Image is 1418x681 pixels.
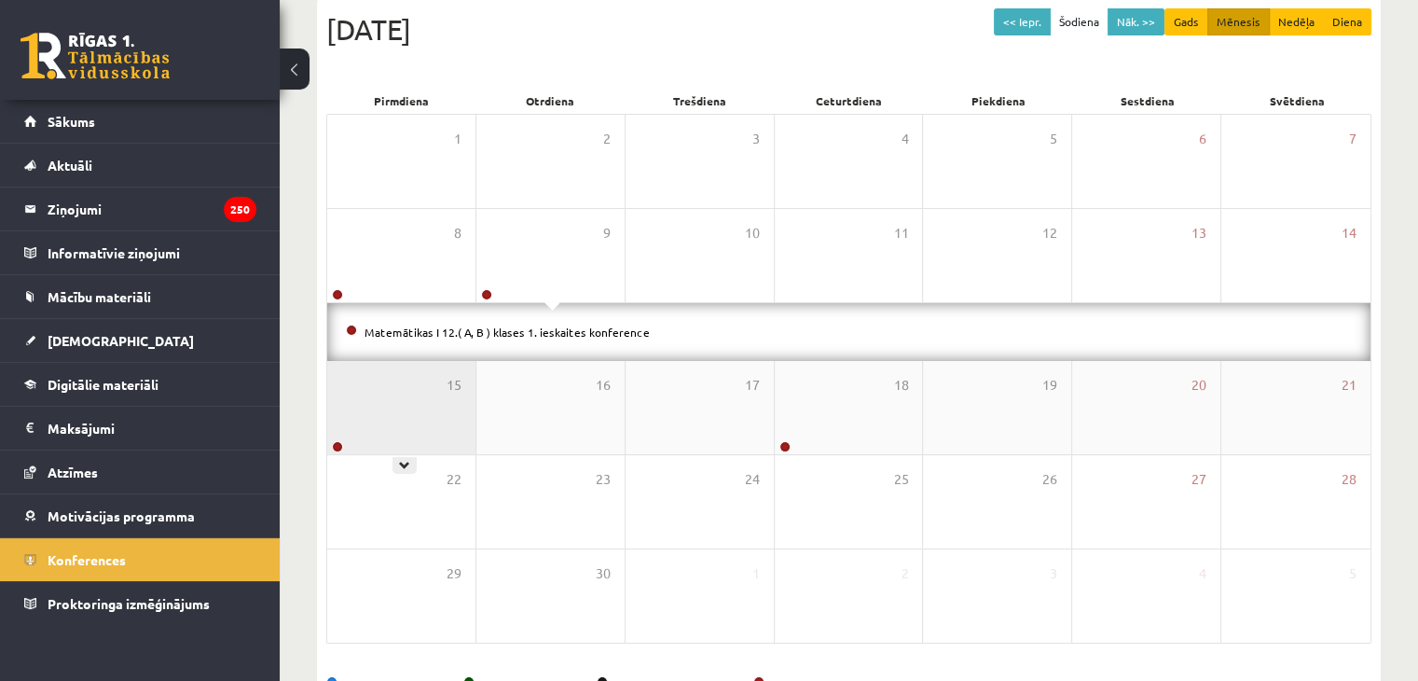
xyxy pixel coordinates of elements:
button: Mēnesis [1207,8,1270,35]
span: 10 [745,223,760,243]
legend: Ziņojumi [48,188,256,230]
button: Šodiena [1050,8,1108,35]
div: Pirmdiena [326,88,475,114]
a: Matemātikas I 12.( A, B ) klases 1. ieskaites konference [365,325,650,340]
span: 26 [1042,469,1057,490]
span: 20 [1191,375,1206,396]
span: Konferences [48,551,126,568]
a: Konferences [24,538,256,581]
span: Atzīmes [48,464,98,480]
div: Svētdiena [1222,88,1371,114]
span: 6 [1199,129,1206,149]
span: 5 [1349,563,1356,584]
span: Motivācijas programma [48,507,195,524]
span: 27 [1191,469,1206,490]
span: Digitālie materiāli [48,376,158,393]
span: 21 [1342,375,1356,396]
span: 7 [1349,129,1356,149]
button: Diena [1323,8,1371,35]
a: Rīgas 1. Tālmācības vidusskola [21,33,170,79]
span: 9 [603,223,611,243]
a: Mācību materiāli [24,275,256,318]
span: 8 [454,223,461,243]
span: 11 [893,223,908,243]
span: 3 [752,129,760,149]
button: Nedēļa [1269,8,1324,35]
span: 2 [603,129,611,149]
span: 4 [901,129,908,149]
span: 5 [1050,129,1057,149]
span: Sākums [48,113,95,130]
span: 2 [901,563,908,584]
span: 14 [1342,223,1356,243]
a: Atzīmes [24,451,256,493]
span: Mācību materiāli [48,288,151,305]
span: 29 [447,563,461,584]
span: 16 [596,375,611,396]
div: Otrdiena [475,88,625,114]
span: 12 [1042,223,1057,243]
div: [DATE] [326,8,1371,50]
span: 24 [745,469,760,490]
div: Sestdiena [1073,88,1222,114]
a: Informatīvie ziņojumi [24,231,256,274]
div: Ceturtdiena [774,88,923,114]
i: 250 [224,197,256,222]
span: 15 [447,375,461,396]
div: Trešdiena [625,88,774,114]
a: Motivācijas programma [24,494,256,537]
span: Aktuāli [48,157,92,174]
span: 19 [1042,375,1057,396]
span: 28 [1342,469,1356,490]
a: Digitālie materiāli [24,363,256,406]
span: 23 [596,469,611,490]
a: Sākums [24,100,256,143]
a: Aktuāli [24,144,256,187]
span: 1 [454,129,461,149]
button: << Iepr. [994,8,1051,35]
span: 13 [1191,223,1206,243]
legend: Informatīvie ziņojumi [48,231,256,274]
span: 4 [1199,563,1206,584]
div: Piekdiena [924,88,1073,114]
span: 1 [752,563,760,584]
button: Nāk. >> [1108,8,1164,35]
button: Gads [1164,8,1208,35]
span: [DEMOGRAPHIC_DATA] [48,332,194,349]
legend: Maksājumi [48,407,256,450]
a: Ziņojumi250 [24,188,256,230]
span: 25 [893,469,908,490]
span: 30 [596,563,611,584]
span: 22 [447,469,461,490]
a: [DEMOGRAPHIC_DATA] [24,319,256,362]
span: 17 [745,375,760,396]
span: 3 [1050,563,1057,584]
span: 18 [893,375,908,396]
a: Maksājumi [24,407,256,450]
span: Proktoringa izmēģinājums [48,595,210,612]
a: Proktoringa izmēģinājums [24,582,256,625]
